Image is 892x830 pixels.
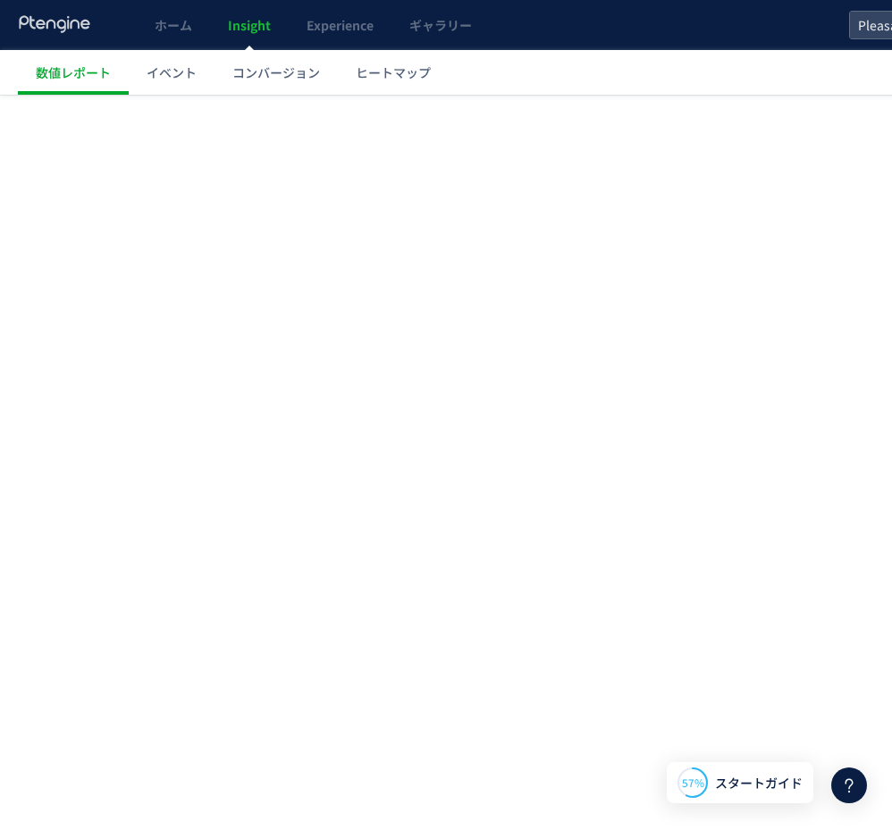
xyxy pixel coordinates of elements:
[36,63,111,81] span: 数値レポート
[307,16,374,34] span: Experience
[147,63,197,81] span: イベント
[232,63,320,81] span: コンバージョン
[228,16,271,34] span: Insight
[409,16,472,34] span: ギャラリー
[682,775,704,790] span: 57%
[715,774,803,792] span: スタートガイド
[356,63,431,81] span: ヒートマップ
[155,16,192,34] span: ホーム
